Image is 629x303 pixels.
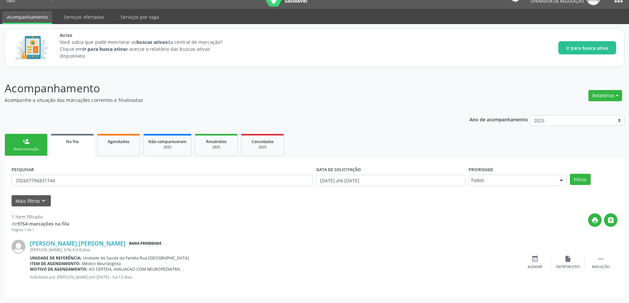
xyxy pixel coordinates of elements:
[316,165,361,175] label: DATA DE SOLICITAÇÃO
[12,240,25,254] img: img
[116,11,164,23] a: Serviços por vaga
[66,139,79,144] span: Na fila
[558,41,616,54] button: Ir para busca ativa
[564,255,572,262] i: insert_drive_file
[570,174,591,185] button: Filtrar
[30,240,125,247] a: [PERSON_NAME] [PERSON_NAME]
[2,11,52,24] a: Acompanhamento
[40,197,47,204] i: keyboard_arrow_down
[531,255,539,262] i: event_available
[5,97,438,104] p: Acompanhe a situação das marcações correntes e finalizadas
[59,11,109,23] a: Serviços ofertados
[597,255,605,262] i: 
[60,32,234,39] span: Aviso
[128,240,163,247] span: Baixa Prioridade
[108,139,129,144] span: Agendados
[607,217,614,224] i: 
[528,265,542,269] div: Agendar
[5,80,438,97] p: Acompanhamento
[12,175,313,186] input: Nome, CNS
[12,195,51,207] button: Mais filtroskeyboard_arrow_down
[12,213,69,220] div: 1 item filtrado
[136,39,167,45] strong: buscas ativas
[12,227,69,233] div: Página 1 de 1
[83,255,189,261] span: Unidade de Saude da Familia Rua [GEOGRAPHIC_DATA]
[470,115,528,123] p: Ano de acompanhamento
[246,145,279,150] div: 2025
[83,46,125,52] strong: Ir para busca ativa
[10,147,43,152] div: Nova marcação
[30,247,518,253] div: [PERSON_NAME], S/N, Esf Estiva
[17,221,69,227] strong: 9754 marcações na fila
[30,261,81,266] b: Item de agendamento:
[591,217,599,224] i: print
[566,45,608,51] span: Ir para busca ativa
[200,145,233,150] div: 2025
[30,274,518,280] p: Solicitado por [PERSON_NAME] em [DATE] - há 13 dias
[82,261,121,266] span: Médico Neurologista
[252,139,274,144] span: Cancelados
[604,213,617,227] button: 
[30,266,87,272] b: Motivo de agendamento:
[588,90,622,101] button: Relatórios
[89,266,181,272] span: AO CERTEIA, AVALIACAO COM NEUROPEDIATRA.
[30,255,82,261] b: Unidade de referência:
[471,177,553,184] span: Todos
[60,39,234,59] p: Você sabia que pode monitorar as da central de marcação? Clique em e acesse o relatório das busca...
[12,220,69,227] div: de
[588,213,602,227] button: print
[148,145,187,150] div: 2025
[556,265,580,269] div: Exportar (PDF)
[206,139,227,144] span: Resolvidos
[316,175,465,186] input: Selecione um intervalo
[12,165,34,175] label: PESQUISAR
[22,138,30,145] div: person_add
[592,265,610,269] div: Mais ações
[469,165,493,175] label: Prioridade
[13,33,51,63] img: Imagem de CalloutCard
[148,139,187,144] span: Não compareceram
